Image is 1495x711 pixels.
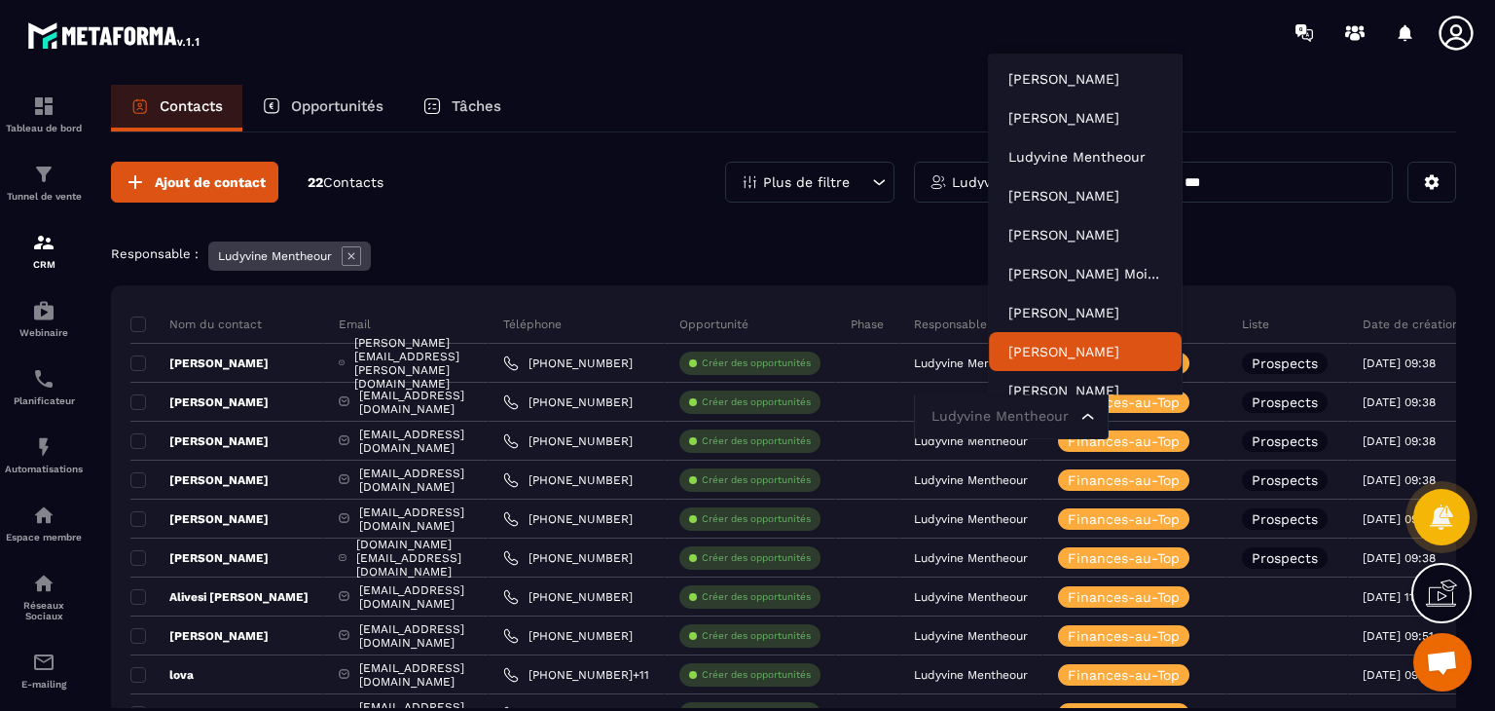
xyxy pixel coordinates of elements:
p: Ludyvine Mentheour [914,512,1028,526]
p: E-mailing [5,679,83,690]
p: [DATE] 09:38 [1363,473,1436,487]
p: Créer des opportunités [702,395,811,409]
img: automations [32,435,55,459]
a: [PHONE_NUMBER]+11 [503,667,649,683]
p: Automatisations [5,464,83,474]
img: email [32,651,55,674]
a: Contacts [111,85,242,131]
p: Téléphone [503,317,562,332]
input: Search for option [927,406,1076,428]
p: Ludyvine Mentheour [914,473,1028,487]
span: Ajout de contact [155,172,266,192]
p: Finances-au-Top [1068,395,1180,409]
img: social-network [32,572,55,595]
p: [PERSON_NAME] [130,433,269,449]
p: Tâches [452,97,501,115]
p: Prospects [1252,551,1318,565]
p: Séverine MARI [1008,186,1162,206]
p: Ludyvine Mentheour [914,668,1028,682]
a: automationsautomationsWebinaire [5,284,83,353]
p: Date de création [1363,317,1459,332]
p: Prospects [1252,356,1318,370]
p: Ludyvine Mentheour [952,175,1086,189]
p: Prospects [1252,434,1318,448]
a: Open chat [1413,633,1472,692]
a: social-networksocial-networkRéseaux Sociaux [5,557,83,636]
p: [DATE] 09:38 [1363,434,1436,448]
div: Search for option [914,394,1109,439]
img: automations [32,504,55,527]
p: Contacts [160,97,223,115]
button: Ajout de contact [111,162,278,203]
p: Ludyvine Mentheour [1008,147,1162,167]
a: [PHONE_NUMBER] [503,472,633,488]
p: Finances-au-Top [1068,629,1180,643]
p: Abdelmoumen CHOUICHI [1008,108,1162,128]
p: lova [130,667,194,683]
p: Créer des opportunités [702,590,811,604]
img: formation [32,94,55,118]
p: [PERSON_NAME] [130,472,269,488]
p: Créer des opportunités [702,512,811,526]
p: Finances-au-Top [1068,551,1180,565]
p: Email [339,317,371,332]
p: Opportunité [679,317,748,332]
p: [DATE] 09:38 [1363,551,1436,565]
a: [PHONE_NUMBER] [503,433,633,449]
p: [PERSON_NAME] [130,628,269,644]
p: Finances-au-Top [1068,473,1180,487]
p: Finances-au-Top [1068,434,1180,448]
a: [PHONE_NUMBER] [503,628,633,644]
p: Ludyvine Mentheour [914,356,1028,370]
p: 22 [308,173,383,192]
a: formationformationTunnel de vente [5,148,83,216]
p: Nom du contact [130,317,262,332]
p: Marie Raquin [1008,225,1162,244]
p: [DATE] 09:38 [1363,512,1436,526]
p: Gauthier Moinat [1008,264,1162,283]
p: [PERSON_NAME] [130,550,269,566]
p: Webinaire [5,327,83,338]
img: automations [32,299,55,322]
a: [PHONE_NUMBER] [503,589,633,605]
p: [DATE] 09:51 [1363,629,1434,643]
p: Alivesi [PERSON_NAME] [130,589,309,605]
p: [DATE] 09:38 [1363,356,1436,370]
p: Responsable [914,317,987,332]
p: Tunnel de vente [5,191,83,202]
p: Jean-Pierre BERTHIER [1008,69,1162,89]
a: schedulerschedulerPlanificateur [5,353,83,421]
a: [PHONE_NUMBER] [503,550,633,566]
p: Responsable : [111,246,199,261]
a: automationsautomationsEspace membre [5,489,83,557]
p: Plus de filtre [763,175,850,189]
p: Ludyvine Mentheour [218,249,332,263]
p: Liste [1242,317,1269,332]
p: [DATE] 09:38 [1363,395,1436,409]
img: logo [27,18,202,53]
p: Prospects [1252,512,1318,526]
p: Créer des opportunités [702,356,811,370]
a: formationformationCRM [5,216,83,284]
a: emailemailE-mailing [5,636,83,704]
p: Florence CHOQUET [1008,342,1162,361]
p: [DATE] 09:51 [1363,668,1434,682]
p: Ludyvine Mentheour [914,629,1028,643]
p: [PERSON_NAME] [130,355,269,371]
p: Tableau de bord [5,123,83,133]
p: Ludyvine Mentheour [914,551,1028,565]
a: [PHONE_NUMBER] [503,355,633,371]
a: [PHONE_NUMBER] [503,511,633,527]
p: Gregori FOUILHOUX [1008,381,1162,400]
p: Créer des opportunités [702,473,811,487]
p: Phase [851,317,884,332]
p: Ludyvine Mentheour [914,590,1028,604]
img: formation [32,231,55,254]
p: Finances-au-Top [1068,512,1180,526]
a: Opportunités [242,85,403,131]
p: Créer des opportunités [702,668,811,682]
p: Créer des opportunités [702,551,811,565]
p: Prospects [1252,395,1318,409]
p: [PERSON_NAME] [130,394,269,410]
p: Réseaux Sociaux [5,600,83,621]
